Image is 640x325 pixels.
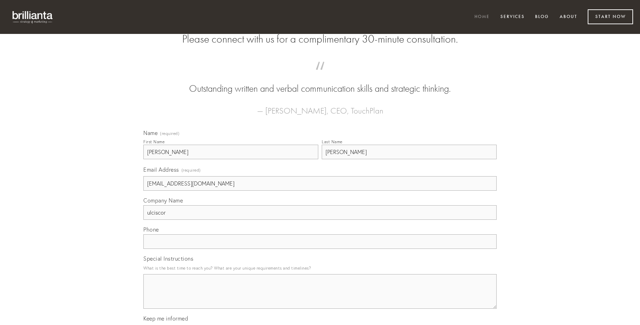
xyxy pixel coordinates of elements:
[555,11,582,23] a: About
[143,139,165,144] div: First Name
[322,139,343,144] div: Last Name
[531,11,553,23] a: Blog
[181,165,201,175] span: (required)
[160,132,179,136] span: (required)
[143,315,188,322] span: Keep me informed
[470,11,494,23] a: Home
[154,69,486,82] span: “
[7,7,59,27] img: brillianta - research, strategy, marketing
[588,9,633,24] a: Start Now
[143,226,159,233] span: Phone
[496,11,529,23] a: Services
[143,255,193,262] span: Special Instructions
[143,197,183,204] span: Company Name
[154,69,486,96] blockquote: Outstanding written and verbal communication skills and strategic thinking.
[143,166,179,173] span: Email Address
[143,33,497,46] h2: Please connect with us for a complimentary 30-minute consultation.
[143,263,497,273] p: What is the best time to reach you? What are your unique requirements and timelines?
[143,129,158,136] span: Name
[154,96,486,118] figcaption: — [PERSON_NAME], CEO, TouchPlan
